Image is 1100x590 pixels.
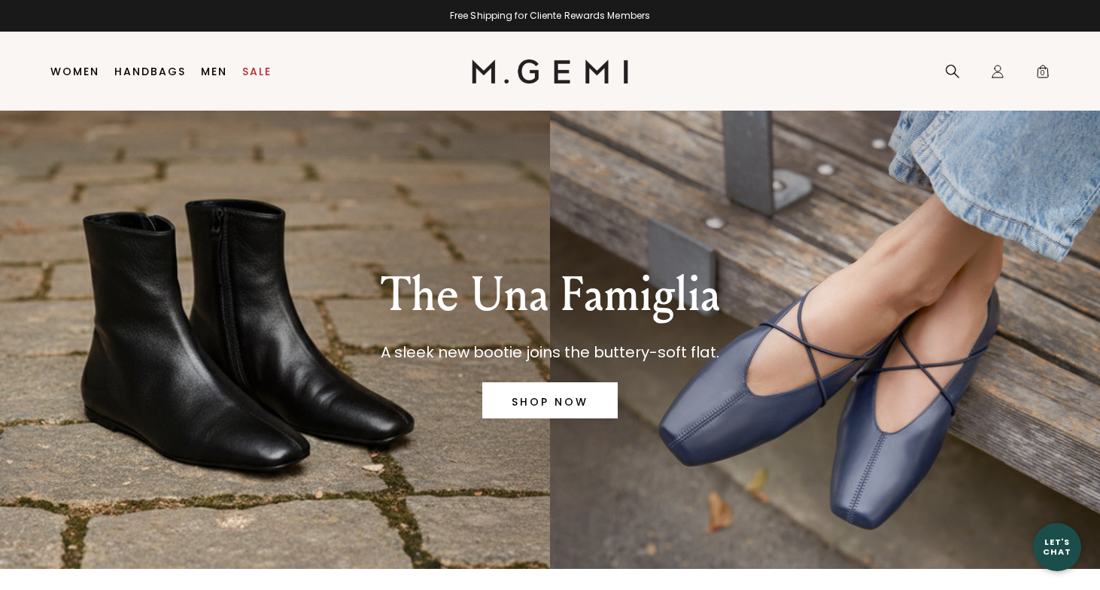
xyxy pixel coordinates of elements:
a: Handbags [114,65,186,78]
p: The Una Famiglia [381,268,720,322]
a: SHOP NOW [482,382,618,418]
p: A sleek new bootie joins the buttery-soft flat. [381,340,720,364]
a: Women [50,65,99,78]
div: Let's Chat [1033,537,1081,556]
a: Sale [242,65,272,78]
span: 0 [1035,67,1050,82]
a: Men [201,65,227,78]
img: M.Gemi [472,59,629,84]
